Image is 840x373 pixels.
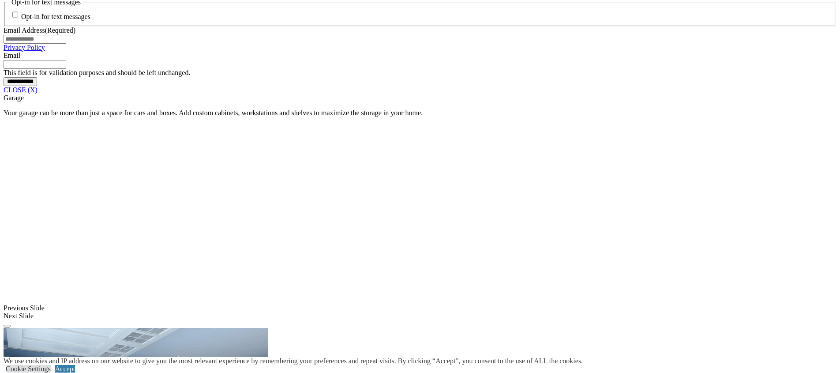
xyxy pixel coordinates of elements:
a: Accept [55,365,75,373]
div: Next Slide [4,312,836,320]
label: Opt-in for text messages [21,13,90,21]
div: This field is for validation purposes and should be left unchanged. [4,69,836,77]
a: Privacy Policy [4,44,45,51]
span: (Required) [45,26,75,34]
div: We use cookies and IP address on our website to give you the most relevant experience by remember... [4,357,583,365]
label: Email [4,52,20,59]
div: Previous Slide [4,304,836,312]
a: CLOSE (X) [4,86,37,94]
label: Email Address [4,26,75,34]
p: Your garage can be more than just a space for cars and boxes. Add custom cabinets, workstations a... [4,109,836,117]
button: Click here to pause slide show [4,325,11,328]
a: Cookie Settings [6,365,51,373]
span: Garage [4,94,24,102]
